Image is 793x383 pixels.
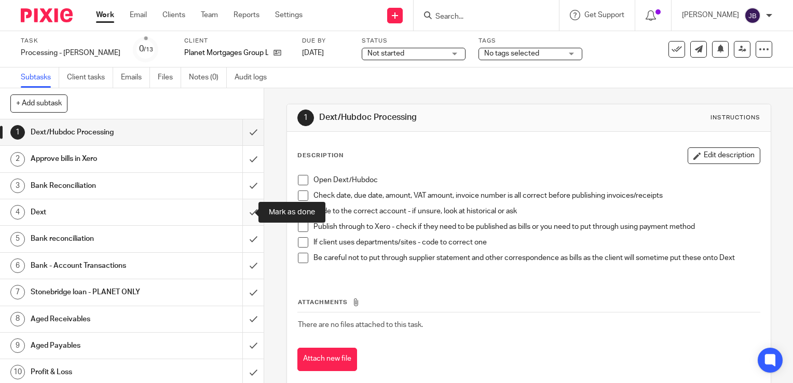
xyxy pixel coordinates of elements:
span: There are no files attached to this task. [298,321,423,329]
h1: Bank - Account Transactions [31,258,165,273]
h1: Dext/Hubdoc Processing [31,125,165,140]
div: 7 [10,285,25,299]
a: Subtasks [21,67,59,88]
a: Audit logs [235,67,275,88]
p: Open Dext/Hubdoc [313,175,760,185]
a: Emails [121,67,150,88]
span: [DATE] [302,49,324,57]
div: 5 [10,232,25,247]
button: Edit description [688,147,760,164]
img: Pixie [21,8,73,22]
h1: Aged Receivables [31,311,165,327]
a: Reports [234,10,259,20]
label: Status [362,37,466,45]
p: If client uses departments/sites - code to correct one [313,237,760,248]
button: + Add subtask [10,94,67,112]
div: 9 [10,338,25,353]
span: Get Support [584,11,624,19]
span: No tags selected [484,50,539,57]
div: Processing - Jaime [21,48,120,58]
div: Instructions [710,114,760,122]
a: Client tasks [67,67,113,88]
p: Check date, due date, amount, VAT amount, invoice number is all correct before publishing invoice... [313,190,760,201]
button: Attach new file [297,348,357,371]
div: 8 [10,312,25,326]
p: Code to the correct account - if unsure, look at historical or ask [313,206,760,216]
a: Work [96,10,114,20]
label: Due by [302,37,349,45]
small: /13 [144,47,153,52]
div: 3 [10,179,25,193]
div: 1 [297,110,314,126]
a: Team [201,10,218,20]
h1: Bank Reconciliation [31,178,165,194]
p: Description [297,152,344,160]
h1: Dext [31,204,165,220]
a: Settings [275,10,303,20]
label: Task [21,37,120,45]
a: Notes (0) [189,67,227,88]
h1: Approve bills in Xero [31,151,165,167]
h1: Dext/Hubdoc Processing [319,112,551,123]
h1: Bank reconciliation [31,231,165,247]
h1: Aged Payables [31,338,165,353]
p: [PERSON_NAME] [682,10,739,20]
label: Tags [478,37,582,45]
a: Files [158,67,181,88]
span: Not started [367,50,404,57]
p: Publish through to Xero - check if they need to be published as bills or you need to put through ... [313,222,760,232]
p: Planet Mortgages Group Ltd [184,48,268,58]
input: Search [434,12,528,22]
p: Be careful not to put through supplier statement and other correspondence as bills as the client ... [313,253,760,263]
h1: Profit & Loss [31,364,165,380]
div: Processing - [PERSON_NAME] [21,48,120,58]
div: 6 [10,258,25,273]
div: 0 [139,43,153,55]
a: Email [130,10,147,20]
label: Client [184,37,289,45]
img: svg%3E [744,7,761,24]
span: Attachments [298,299,348,305]
a: Clients [162,10,185,20]
div: 2 [10,152,25,167]
div: 1 [10,125,25,140]
div: 4 [10,205,25,220]
div: 10 [10,365,25,379]
h1: Stonebridge loan - PLANET ONLY [31,284,165,300]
